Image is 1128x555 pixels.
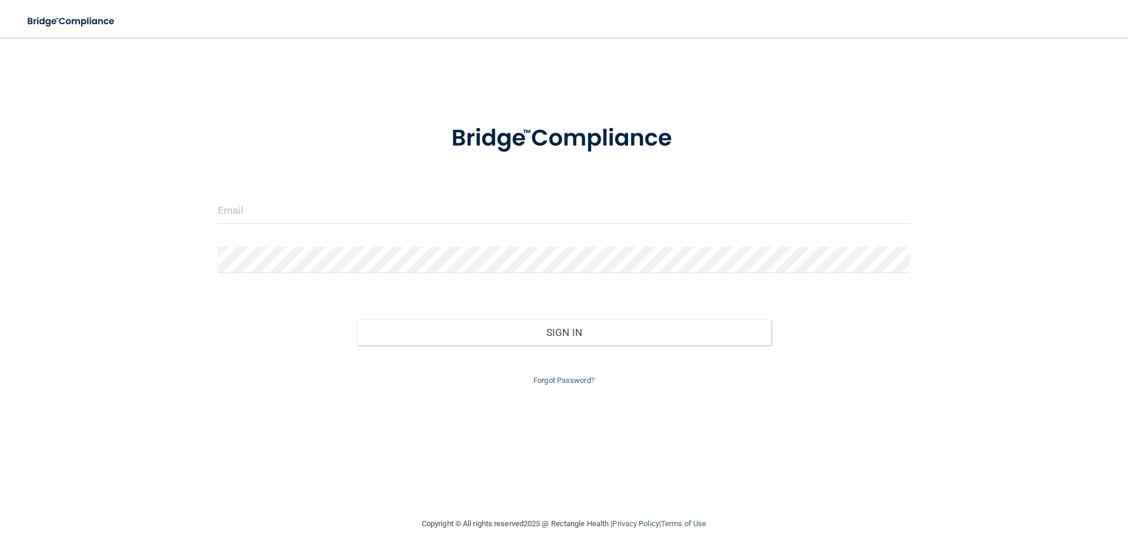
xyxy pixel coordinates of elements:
[661,519,706,528] a: Terms of Use
[18,9,126,33] img: bridge_compliance_login_screen.278c3ca4.svg
[218,197,910,224] input: Email
[427,108,701,169] img: bridge_compliance_login_screen.278c3ca4.svg
[357,319,772,345] button: Sign In
[533,376,595,385] a: Forgot Password?
[350,505,778,543] div: Copyright © All rights reserved 2025 @ Rectangle Health | |
[612,519,659,528] a: Privacy Policy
